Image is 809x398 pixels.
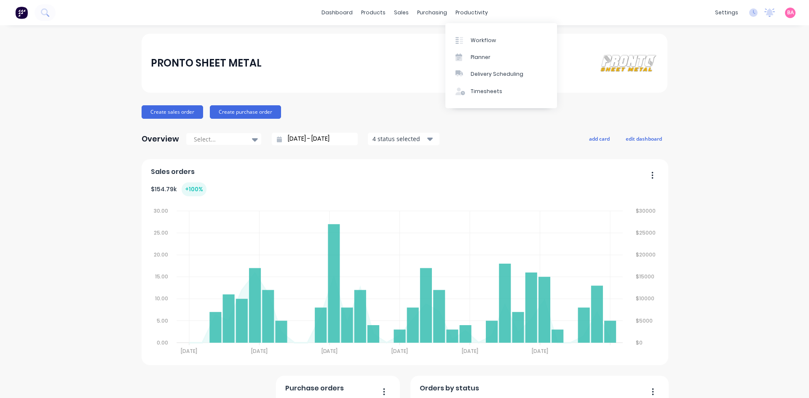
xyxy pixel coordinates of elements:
tspan: $20000 [636,251,656,258]
tspan: 5.00 [157,317,168,324]
tspan: 10.00 [155,295,168,302]
div: productivity [451,6,492,19]
span: BA [787,9,794,16]
div: + 100 % [182,182,206,196]
tspan: 20.00 [154,251,168,258]
tspan: 30.00 [154,207,168,214]
button: Create purchase order [210,105,281,119]
tspan: $0 [636,339,643,346]
tspan: $30000 [636,207,656,214]
div: Overview [142,131,179,147]
div: 4 status selected [372,134,426,143]
tspan: $25000 [636,229,656,236]
tspan: 25.00 [154,229,168,236]
tspan: [DATE] [462,347,478,355]
tspan: [DATE] [391,347,408,355]
button: Create sales order [142,105,203,119]
tspan: [DATE] [251,347,268,355]
div: Planner [471,53,490,61]
tspan: [DATE] [532,347,549,355]
a: Timesheets [445,83,557,100]
a: dashboard [317,6,357,19]
div: products [357,6,390,19]
a: Planner [445,49,557,66]
img: PRONTO SHEET METAL [599,54,658,72]
div: settings [711,6,742,19]
a: Delivery Scheduling [445,66,557,83]
tspan: [DATE] [321,347,338,355]
span: Orders by status [420,383,479,393]
tspan: $15000 [636,273,655,280]
tspan: 0.00 [157,339,168,346]
div: $ 154.79k [151,182,206,196]
div: purchasing [413,6,451,19]
tspan: 15.00 [155,273,168,280]
tspan: $10000 [636,295,655,302]
span: Sales orders [151,167,195,177]
tspan: [DATE] [181,347,197,355]
button: 4 status selected [368,133,439,145]
div: Workflow [471,37,496,44]
a: Workflow [445,32,557,48]
div: PRONTO SHEET METAL [151,55,262,72]
button: add card [584,133,615,144]
span: Purchase orders [285,383,344,393]
tspan: $5000 [636,317,653,324]
img: Factory [15,6,28,19]
div: sales [390,6,413,19]
div: Delivery Scheduling [471,70,523,78]
button: edit dashboard [620,133,667,144]
div: Timesheets [471,88,502,95]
